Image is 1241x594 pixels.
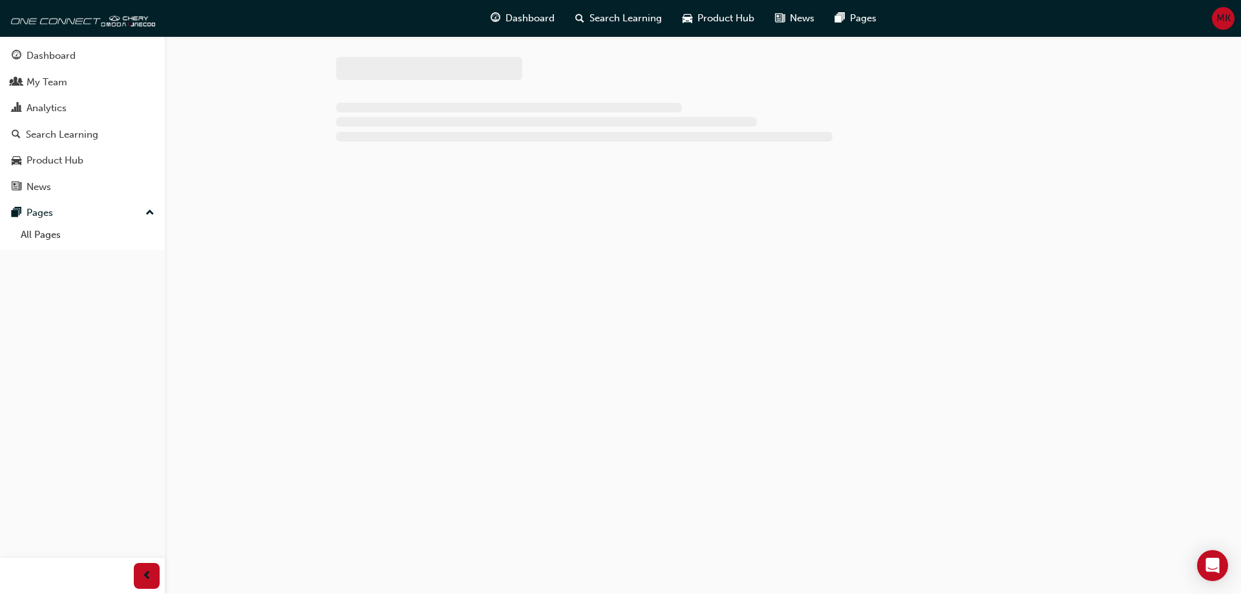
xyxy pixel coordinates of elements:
a: My Team [5,70,160,94]
button: DashboardMy TeamAnalyticsSearch LearningProduct HubNews [5,41,160,201]
a: guage-iconDashboard [480,5,565,32]
span: Product Hub [697,11,754,26]
a: car-iconProduct Hub [672,5,765,32]
a: News [5,175,160,199]
span: car-icon [12,155,21,167]
span: chart-icon [12,103,21,114]
span: search-icon [12,129,21,141]
span: search-icon [575,10,584,27]
span: news-icon [12,182,21,193]
a: All Pages [16,225,160,245]
img: oneconnect [6,5,155,31]
span: people-icon [12,77,21,89]
a: Dashboard [5,44,160,68]
div: Pages [27,206,53,220]
div: Open Intercom Messenger [1197,550,1228,581]
div: Product Hub [27,153,83,168]
span: prev-icon [142,568,152,584]
span: guage-icon [491,10,500,27]
div: Search Learning [26,127,98,142]
span: Dashboard [505,11,555,26]
span: pages-icon [835,10,845,27]
span: news-icon [775,10,785,27]
button: Pages [5,201,160,225]
div: My Team [27,75,67,90]
a: Analytics [5,96,160,120]
span: up-icon [145,205,154,222]
div: News [27,180,51,195]
span: MK [1216,11,1231,26]
a: search-iconSearch Learning [565,5,672,32]
span: Search Learning [589,11,662,26]
div: Analytics [27,101,67,116]
button: MK [1212,7,1235,30]
span: car-icon [683,10,692,27]
div: Dashboard [27,48,76,63]
span: guage-icon [12,50,21,62]
a: news-iconNews [765,5,825,32]
a: pages-iconPages [825,5,887,32]
a: Search Learning [5,123,160,147]
span: pages-icon [12,207,21,219]
span: Pages [850,11,876,26]
a: Product Hub [5,149,160,173]
span: News [790,11,814,26]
